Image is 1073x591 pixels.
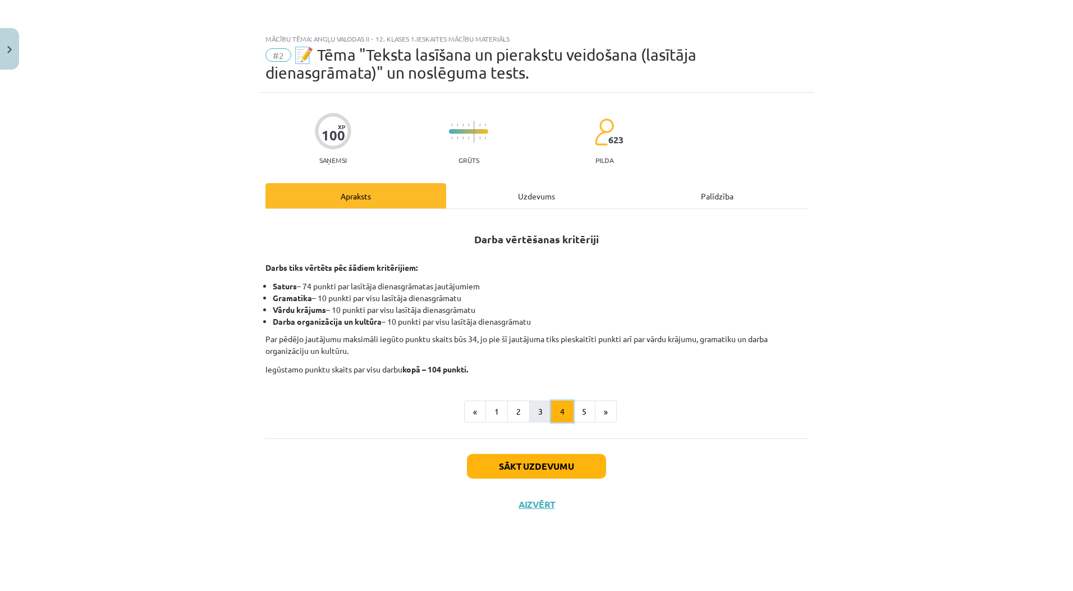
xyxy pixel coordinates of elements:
img: icon-short-line-57e1e144782c952c97e751825c79c345078a6d821885a25fce030b3d8c18986b.svg [451,137,452,139]
button: « [464,401,486,423]
div: Palīdzība [627,183,808,208]
img: icon-short-line-57e1e144782c952c97e751825c79c345078a6d821885a25fce030b3d8c18986b.svg [479,137,480,139]
button: 2 [507,401,530,423]
img: icon-short-line-57e1e144782c952c97e751825c79c345078a6d821885a25fce030b3d8c18986b.svg [462,124,464,126]
strong: kopā – 104 punkti. [402,364,468,374]
p: Iegūstamo punktu skaits par visu darbu [265,363,808,375]
strong: Vārdu krājums [273,304,326,315]
img: icon-short-line-57e1e144782c952c97e751825c79c345078a6d821885a25fce030b3d8c18986b.svg [485,124,486,126]
li: – 10 punkti par visu lasītāja dienasgrāmatu [273,304,808,316]
img: icon-short-line-57e1e144782c952c97e751825c79c345078a6d821885a25fce030b3d8c18986b.svg [479,124,480,126]
button: 1 [485,401,508,423]
span: XP [338,124,345,130]
button: » [595,401,617,423]
img: icon-close-lesson-0947bae3869378f0d4975bcd49f059093ad1ed9edebbc8119c70593378902aed.svg [7,46,12,53]
li: – 10 punkti par visu lasītāja dienasgrāmatu [273,292,808,304]
li: – 74 punkti par lasītāja dienasgrāmatas jautājumiem [273,280,808,292]
strong: Saturs [273,281,297,291]
div: Mācību tēma: Angļu valodas ii - 12. klases 1.ieskaites mācību materiāls [265,35,808,43]
img: icon-short-line-57e1e144782c952c97e751825c79c345078a6d821885a25fce030b3d8c18986b.svg [462,137,464,139]
li: – 10 punkti par visu lasītāja dienasgrāmatu [273,316,808,328]
p: Saņemsi [315,156,351,164]
span: 623 [608,135,623,145]
img: icon-long-line-d9ea69661e0d244f92f715978eff75569469978d946b2353a9bb055b3ed8787d.svg [474,121,475,143]
span: #2 [265,48,291,62]
img: icon-short-line-57e1e144782c952c97e751825c79c345078a6d821885a25fce030b3d8c18986b.svg [451,124,452,126]
p: Par pēdējo jautājumu maksimāli iegūto punktu skaits būs 34, jo pie šī jautājuma tiks pieskaitīti ... [265,333,808,357]
img: icon-short-line-57e1e144782c952c97e751825c79c345078a6d821885a25fce030b3d8c18986b.svg [468,137,469,139]
div: Uzdevums [446,183,627,208]
button: 5 [573,401,595,423]
button: Sākt uzdevumu [467,454,606,479]
strong: Gramatika [273,293,312,303]
strong: Darbs tiks vērtēts pēc šādiem kritērijiem: [265,262,418,272]
strong: Darba vērtēšanas kritēriji [474,233,599,246]
img: icon-short-line-57e1e144782c952c97e751825c79c345078a6d821885a25fce030b3d8c18986b.svg [468,124,469,126]
p: pilda [595,156,613,164]
div: Apraksts [265,183,446,208]
img: icon-short-line-57e1e144782c952c97e751825c79c345078a6d821885a25fce030b3d8c18986b.svg [485,137,486,139]
nav: Page navigation example [265,401,808,423]
span: 📝 Tēma "Teksta lasīšana un pierakstu veidošana (lasītāja dienasgrāmata)" un noslēguma tests. [265,46,696,82]
strong: Darba organizācija un kultūra [273,316,382,326]
img: students-c634bb4e5e11cddfef0936a35e636f08e4e9abd3cc4e673bd6f9a4125e45ecb1.svg [594,118,614,146]
button: 3 [529,401,552,423]
p: Grūts [458,156,479,164]
div: 100 [322,128,345,143]
button: 4 [551,401,574,423]
img: icon-short-line-57e1e144782c952c97e751825c79c345078a6d821885a25fce030b3d8c18986b.svg [457,137,458,139]
img: icon-short-line-57e1e144782c952c97e751825c79c345078a6d821885a25fce030b3d8c18986b.svg [457,124,458,126]
button: Aizvērt [515,499,558,510]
